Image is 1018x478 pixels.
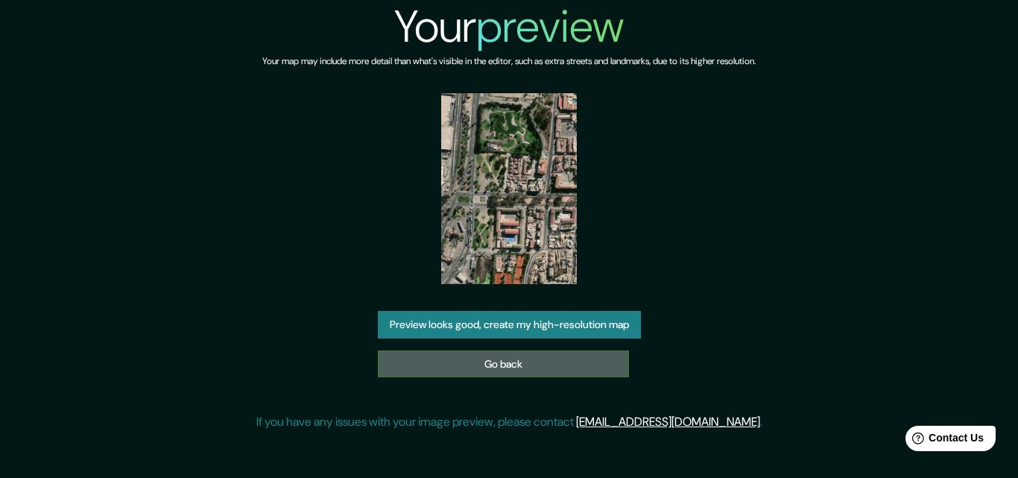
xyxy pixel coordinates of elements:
button: Preview looks good, create my high-resolution map [378,311,641,339]
img: created-map-preview [441,93,577,284]
h6: Your map may include more detail than what's visible in the editor, such as extra streets and lan... [262,54,756,69]
a: Go back [378,350,629,378]
iframe: Help widget launcher [885,420,1002,462]
p: If you have any issues with your image preview, please contact . [256,413,762,431]
a: [EMAIL_ADDRESS][DOMAIN_NAME] [576,414,760,430]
